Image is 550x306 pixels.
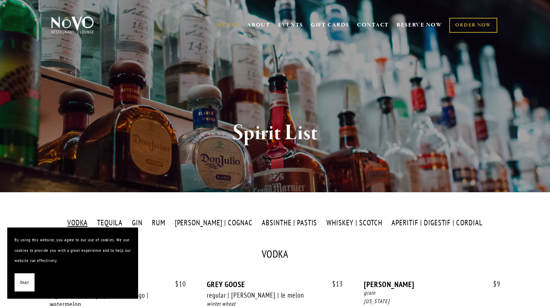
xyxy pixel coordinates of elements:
div: grain [364,289,500,297]
div: [PERSON_NAME] [364,280,500,289]
span: 10 [168,280,186,288]
label: VODKA [64,218,92,228]
label: [PERSON_NAME] | COGNAC [171,218,256,228]
a: ABOUT [247,21,270,29]
span: 13 [325,280,343,288]
span: Okay! [20,277,29,288]
img: Novo Restaurant &amp; Lounge [50,16,95,34]
label: GIN [128,218,146,228]
a: EVENTS [278,21,303,29]
div: regular | [PERSON_NAME] | le melon [207,291,322,300]
span: $ [175,279,179,288]
label: ABSINTHE | PASTIS [258,218,321,228]
button: Okay! [15,273,35,292]
div: [US_STATE] [364,297,500,306]
span: $ [493,279,497,288]
label: APERITIF | DIGESTIF | CORDIAL [388,218,486,228]
div: GREY GOOSE [207,280,343,289]
a: CONTACT [357,18,389,32]
h1: Spirit List [63,121,487,145]
a: RESERVE NOW [397,18,442,32]
span: 9 [486,280,501,288]
section: Cookie banner [7,228,138,299]
label: RUM [148,218,169,228]
a: GIFT CARDS [311,18,349,32]
label: TEQUILA [93,218,127,228]
a: MENUS [217,21,240,29]
span: $ [332,279,336,288]
a: ORDER NOW [449,18,497,33]
label: WHISKEY | SCOTCH [323,218,386,228]
div: VODKA [50,249,501,259]
p: By using this website, you agree to our use of cookies. We use cookies to provide you with a grea... [15,235,131,266]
